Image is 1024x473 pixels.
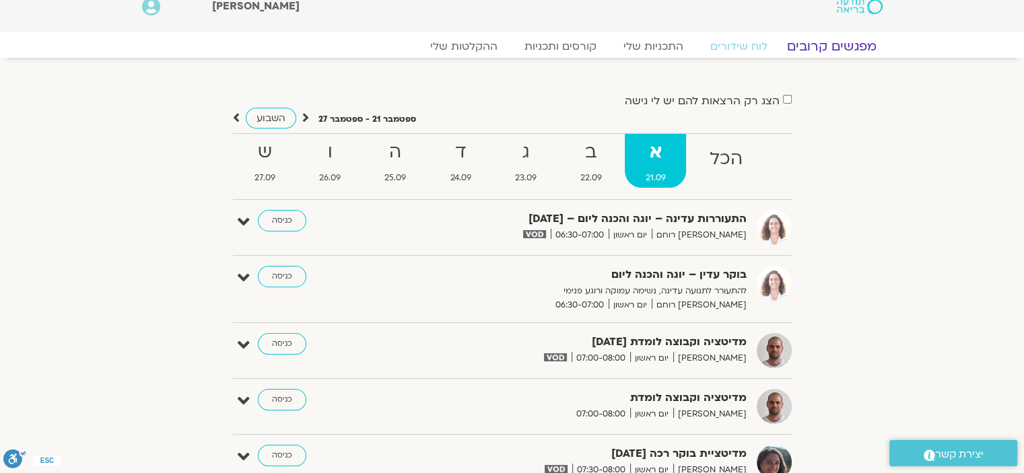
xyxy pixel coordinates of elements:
[697,40,781,53] a: לוח שידורים
[417,445,747,463] strong: מדיטציית בוקר רכה [DATE]
[417,333,747,351] strong: מדיטציה וקבוצה לומדת [DATE]
[417,40,511,53] a: ההקלטות שלי
[494,137,557,168] strong: ג
[630,407,673,421] span: יום ראשון
[559,137,622,168] strong: ב
[258,266,306,287] a: כניסה
[258,333,306,355] a: כניסה
[610,40,697,53] a: התכניות שלי
[625,134,686,188] a: א21.09
[494,134,557,188] a: ג23.09
[246,108,296,129] a: השבוע
[258,389,306,410] a: כניסה
[630,351,673,365] span: יום ראשון
[652,228,747,242] span: [PERSON_NAME] רוחם
[511,40,610,53] a: קורסים ותכניות
[364,171,427,185] span: 25.09
[417,389,747,407] strong: מדיטציה וקבוצה לומדת
[430,134,491,188] a: ד24.09
[299,171,362,185] span: 26.09
[559,171,622,185] span: 22.09
[417,284,747,298] p: להתעורר לתנועה עדינה, נשימה עמוקה ורוגע פנימי
[430,137,491,168] strong: ד
[234,134,296,188] a: ש27.09
[625,171,686,185] span: 21.09
[544,353,566,361] img: vodicon
[142,40,883,53] nav: Menu
[234,171,296,185] span: 27.09
[609,228,652,242] span: יום ראשון
[689,144,763,174] strong: הכל
[417,266,747,284] strong: בוקר עדין – יוגה והכנה ליום
[318,112,416,126] p: ספטמבר 21 - ספטמבר 27
[572,351,630,365] span: 07:00-08:00
[889,440,1017,466] a: יצירת קשר
[364,137,427,168] strong: ה
[258,445,306,466] a: כניסה
[770,38,892,54] a: מפגשים קרובים
[234,137,296,168] strong: ש
[545,465,567,473] img: vodicon
[494,171,557,185] span: 23.09
[652,298,747,312] span: [PERSON_NAME] רוחם
[673,407,747,421] span: [PERSON_NAME]
[430,171,491,185] span: 24.09
[625,95,780,107] label: הצג רק הרצאות להם יש לי גישה
[689,134,763,188] a: הכל
[299,137,362,168] strong: ו
[551,228,609,242] span: 06:30-07:00
[258,210,306,231] a: כניסה
[559,134,622,188] a: ב22.09
[523,230,545,238] img: vodicon
[417,210,747,228] strong: התעוררות עדינה – יוגה והכנה ליום – [DATE]
[257,112,285,124] span: השבוע
[673,351,747,365] span: [PERSON_NAME]
[551,298,609,312] span: 06:30-07:00
[609,298,652,312] span: יום ראשון
[935,445,984,464] span: יצירת קשר
[299,134,362,188] a: ו26.09
[625,137,686,168] strong: א
[364,134,427,188] a: ה25.09
[572,407,630,421] span: 07:00-08:00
